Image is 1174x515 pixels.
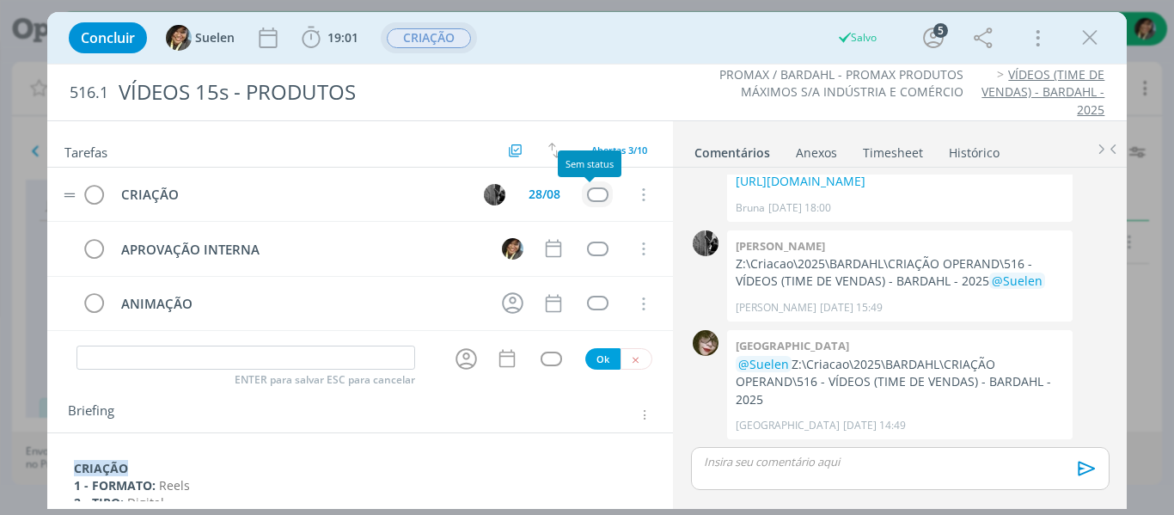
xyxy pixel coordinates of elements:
[112,71,666,113] div: VÍDEOS 15s - PRODUTOS
[166,25,192,51] img: S
[736,173,865,189] a: [URL][DOMAIN_NAME]
[481,181,507,207] button: P
[796,144,837,162] div: Anexos
[693,230,718,256] img: P
[694,137,771,162] a: Comentários
[327,29,358,46] span: 19:01
[992,273,1043,289] span: @Suelen
[837,30,877,46] div: Salvo
[933,23,948,38] div: 5
[736,356,1064,408] p: Z:\Criacao\2025\BARDAHL\CRIAÇÃO OPERAND\516 - VÍDEOS (TIME DE VENDAS) - BARDAHL - 2025
[64,140,107,161] span: Tarefas
[719,66,963,100] a: PROMAX / BARDAHL - PROMAX PRODUTOS MÁXIMOS S/A INDÚSTRIA E COMÉRCIO
[114,293,486,315] div: ANIMAÇÃO
[386,28,472,49] button: CRIAÇÃO
[195,32,235,44] span: Suelen
[74,494,124,511] strong: 2 - TIPO:
[127,494,164,511] span: Digital
[74,460,128,476] strong: CRIAÇÃO
[948,137,1000,162] a: Histórico
[736,255,1064,291] p: Z:\Criacao\2025\BARDAHL\CRIAÇÃO OPERAND\516 - VÍDEOS (TIME DE VENDAS) - BARDAHL - 2025
[768,200,831,216] span: [DATE] 18:00
[159,477,190,494] span: Reels
[484,184,505,205] img: P
[235,373,415,387] span: ENTER para salvar ESC para cancelar
[862,137,924,162] a: Timesheet
[81,31,135,45] span: Concluir
[736,338,849,353] b: [GEOGRAPHIC_DATA]
[736,238,825,254] b: [PERSON_NAME]
[843,418,906,433] span: [DATE] 14:49
[738,356,789,372] span: @Suelen
[69,22,147,53] button: Concluir
[529,188,560,200] div: 28/08
[64,193,76,198] img: drag-icon.svg
[502,238,523,260] img: S
[387,28,471,48] span: CRIAÇÃO
[70,83,108,102] span: 516.1
[68,404,114,426] span: Briefing
[114,239,486,261] div: APROVAÇÃO INTERNA
[166,25,235,51] button: SSuelen
[74,477,156,494] strong: 1 - FORMATO:
[548,143,560,158] img: arrow-down-up.svg
[736,300,816,316] p: [PERSON_NAME]
[47,12,1128,509] div: dialog
[693,330,718,356] img: K
[558,150,621,177] div: Sem status
[981,66,1104,118] a: VÍDEOS (TIME DE VENDAS) - BARDAHL - 2025
[736,200,765,216] p: Bruna
[736,418,840,433] p: [GEOGRAPHIC_DATA]
[820,300,883,316] span: [DATE] 15:49
[585,348,621,370] button: Ok
[591,144,647,156] span: Abertas 3/10
[920,24,947,52] button: 5
[297,24,363,52] button: 19:01
[114,184,468,205] div: CRIAÇÃO
[499,236,525,261] button: S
